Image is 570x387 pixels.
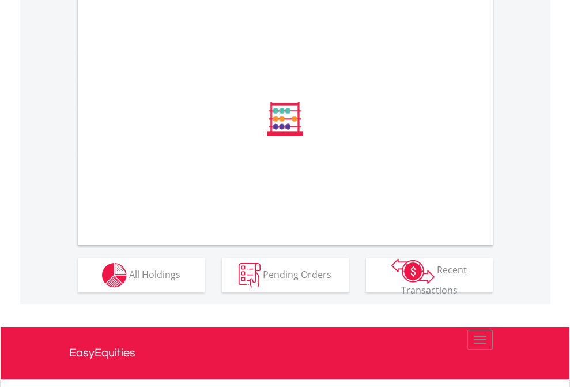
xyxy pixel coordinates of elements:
[239,263,261,288] img: pending_instructions-wht.png
[78,258,205,292] button: All Holdings
[391,258,435,284] img: transactions-zar-wht.png
[222,258,349,292] button: Pending Orders
[366,258,493,292] button: Recent Transactions
[263,268,331,280] span: Pending Orders
[102,263,127,288] img: holdings-wht.png
[129,268,180,280] span: All Holdings
[69,327,501,379] a: EasyEquities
